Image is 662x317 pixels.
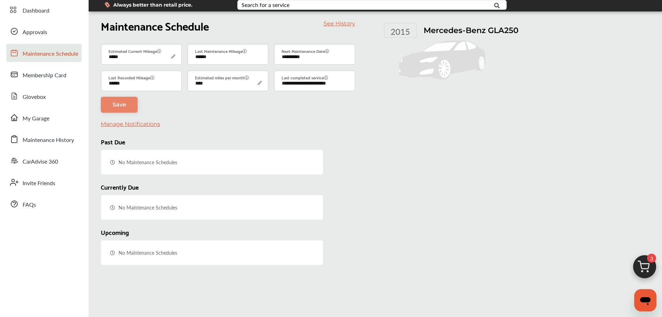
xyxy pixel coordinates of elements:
[23,179,55,188] span: Invite Friends
[108,74,154,81] label: Last Recorded Mileage
[6,130,82,148] a: Maintenance History
[195,74,249,81] label: Estimated miles per month
[634,289,656,311] iframe: 開啟傳訊視窗按鈕
[6,173,82,191] a: Invite Friends
[281,74,328,81] label: Last completed service
[23,114,49,123] span: My Garage
[105,2,110,8] img: dollor_label_vector.a70140d1.svg
[23,157,58,166] span: CarAdvise 360
[23,200,36,209] span: FAQs
[23,49,78,58] span: Maintenance Schedule
[101,97,138,113] a: Save
[424,25,518,35] h1: Mercedes-Benz GLA250
[117,203,179,212] span: No Maintenance Schedules
[23,71,66,80] span: Membership Card
[6,195,82,213] a: FAQs
[101,181,139,192] span: Currently Due
[101,18,209,33] h1: Maintenance Schedule
[6,1,82,19] a: Dashboard
[647,254,656,263] span: 3
[108,47,161,55] label: Estimated Current Mileage
[242,2,289,8] div: Search for a service
[101,121,160,127] a: Manage Notifications
[6,65,82,84] a: Membership Card
[6,152,82,170] a: CarAdvise 360
[399,40,485,79] img: placeholder_car.fcab19be.svg
[324,20,355,27] a: See History
[23,93,46,102] span: Glovebox
[6,22,82,40] a: Approvals
[117,157,179,167] span: No Maintenance Schedules
[113,2,193,7] span: Always better than retail price.
[23,6,49,15] span: Dashboard
[23,136,74,145] span: Maintenance History
[384,23,417,38] div: 2015
[101,136,125,147] span: Past Due
[23,28,47,37] span: Approvals
[6,87,82,105] a: Glovebox
[6,44,82,62] a: Maintenance Schedule
[101,227,129,237] span: Upcoming
[628,252,661,285] img: cart_icon.3d0951e8.svg
[6,109,82,127] a: My Garage
[117,248,179,257] span: No Maintenance Schedules
[113,101,126,108] span: Save
[195,47,247,55] label: Last Maintenance Mileage
[281,47,329,55] label: Next Maintenance Date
